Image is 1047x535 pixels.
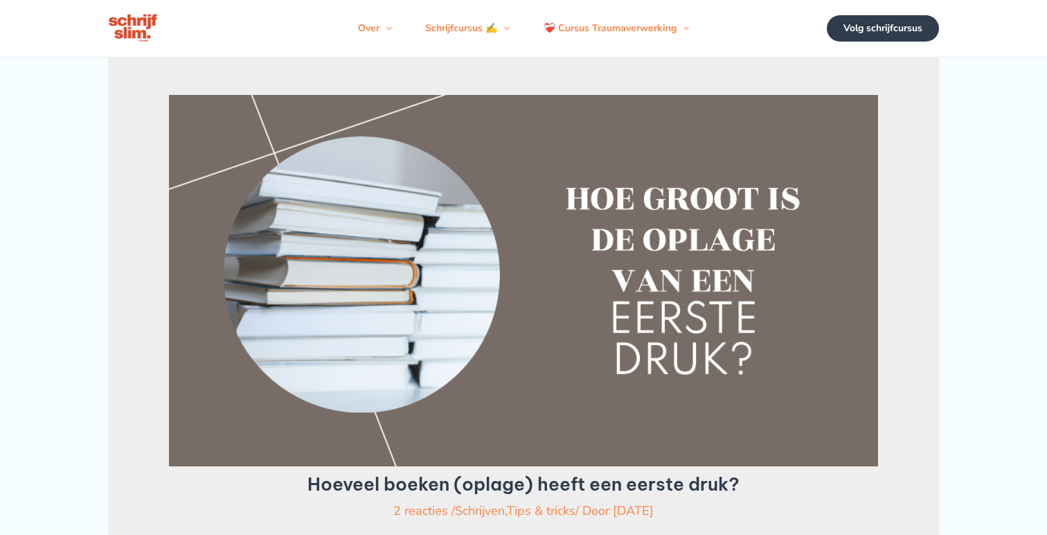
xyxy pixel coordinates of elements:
span: Menu schakelen [497,8,510,49]
a: OverMenu schakelen [341,8,409,49]
span: , [455,502,575,519]
a: Schrijfcursus ✍️Menu schakelen [409,8,526,49]
nav: Navigatie op de site: Menu [341,8,706,49]
a: Volg schrijfcursus [827,15,939,42]
h1: Hoeveel boeken (oplage) heeft een eerste druk? [159,473,888,495]
a: Schrijven [455,502,505,519]
div: / / Door [159,502,888,520]
a: Tips & tricks [507,502,575,519]
a: [DATE] [613,502,654,519]
img: schrijfcursus schrijfslim academy [108,12,159,44]
span: Menu schakelen [677,8,689,49]
a: 2 reacties [393,502,448,519]
a: ❤️‍🩹 Cursus TraumaverwerkingMenu schakelen [527,8,706,49]
span: Menu schakelen [379,8,392,49]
